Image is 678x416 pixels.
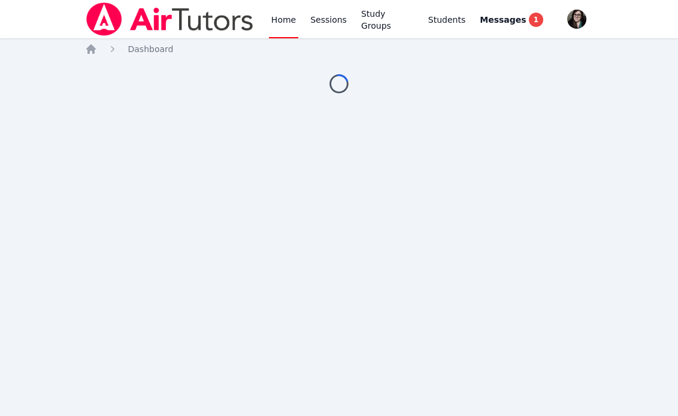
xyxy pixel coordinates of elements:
span: 1 [529,13,543,27]
span: Dashboard [128,44,174,54]
span: Messages [480,14,526,26]
a: Dashboard [128,43,174,55]
nav: Breadcrumb [85,43,594,55]
img: Air Tutors [85,2,255,36]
